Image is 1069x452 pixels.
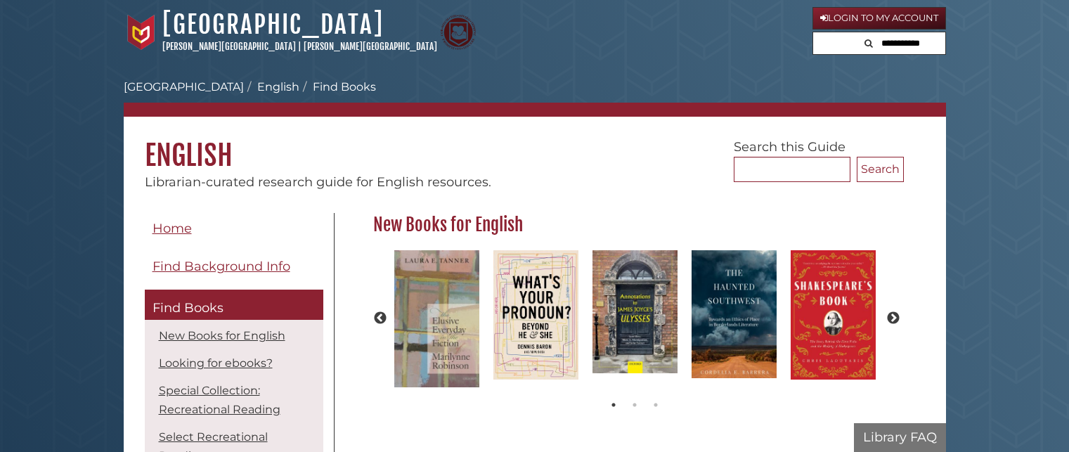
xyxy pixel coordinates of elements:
[299,79,376,96] li: Find Books
[864,39,873,48] i: Search
[124,80,244,93] a: [GEOGRAPHIC_DATA]
[145,251,323,283] a: Find Background Info
[298,41,302,52] span: |
[145,290,323,321] a: Find Books
[441,15,476,50] img: Calvin Theological Seminary
[153,259,290,274] span: Find Background Info
[607,398,621,412] button: 1 of 2
[159,329,285,342] a: New Books for English
[124,15,159,50] img: Calvin University
[886,311,900,325] button: Next
[153,300,223,316] span: Find Books
[486,243,585,387] img: What's Your Pronoun? Beyond He and She
[860,32,877,51] button: Search
[257,80,299,93] a: English
[812,7,946,30] a: Login to My Account
[387,243,486,394] img: The Elusive Everyday in the Fiction of Marilynne Robinson
[124,79,946,117] nav: breadcrumb
[373,311,387,325] button: Previous
[304,41,437,52] a: [PERSON_NAME][GEOGRAPHIC_DATA]
[159,384,280,416] a: Special Collection: Recreational Reading
[162,9,384,40] a: [GEOGRAPHIC_DATA]
[124,117,946,173] h1: English
[366,214,904,236] h2: New Books for English
[854,423,946,452] button: Library FAQ
[649,398,663,412] button: 3 of 2
[145,213,323,245] a: Home
[628,398,642,412] button: 2 of 2
[585,243,685,380] img: Annotations to James Joyce's Ulysses
[145,174,491,190] span: Librarian-curated research guide for English resources.
[159,356,273,370] a: Looking for ebooks?
[153,221,192,236] span: Home
[857,157,904,182] button: Search
[162,41,296,52] a: [PERSON_NAME][GEOGRAPHIC_DATA]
